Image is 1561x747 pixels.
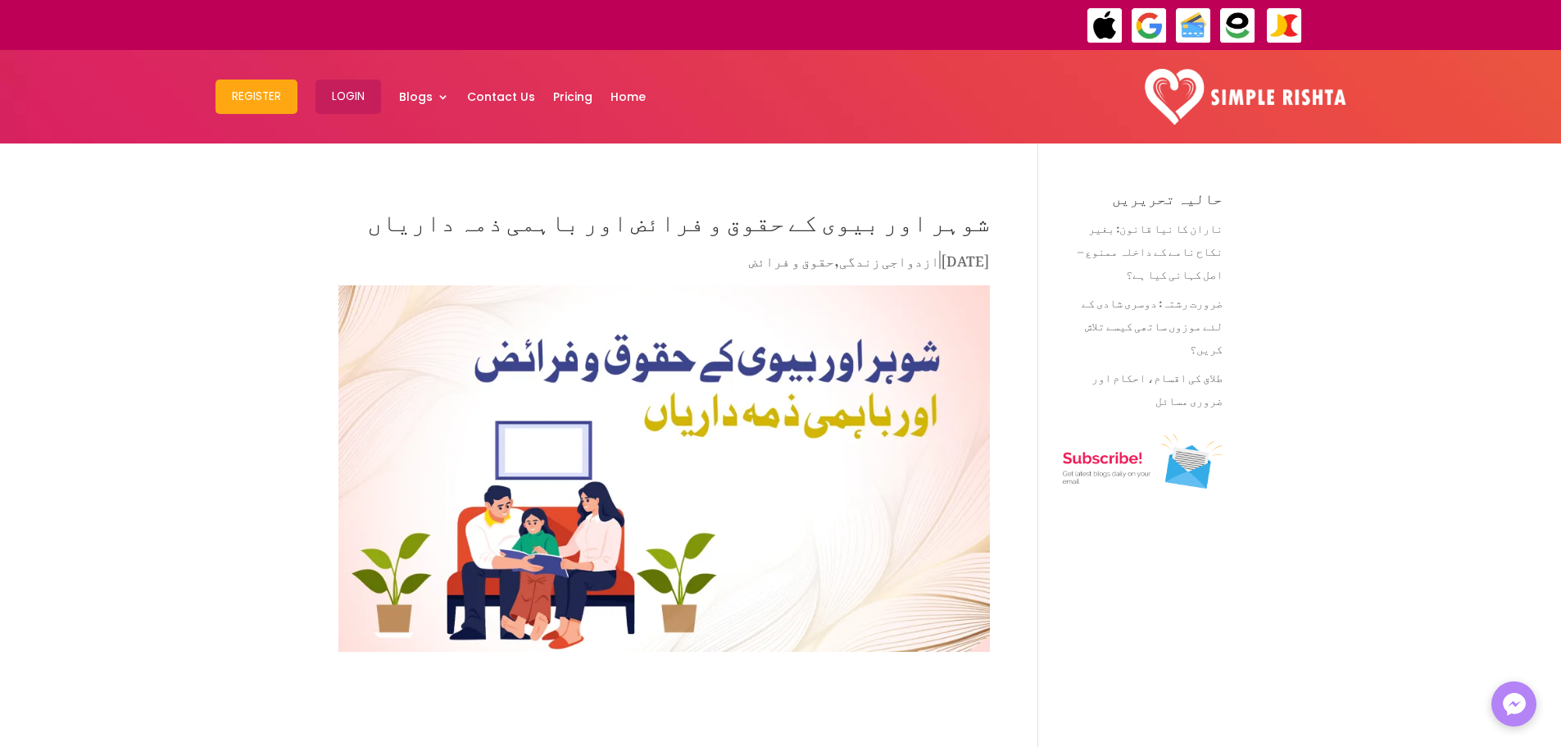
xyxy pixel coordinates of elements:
button: Login [315,80,381,114]
a: Register [216,54,297,139]
img: ApplePay-icon [1087,7,1123,44]
a: Contact Us [467,54,535,139]
a: ناران کا نیا قانون: بغیر نکاح نامے کے داخلہ ممنوع – اصل کہانی کیا ہے؟ [1078,211,1223,285]
img: Messenger [1498,688,1531,721]
span: [DATE] [941,240,990,275]
img: EasyPaisa-icon [1219,7,1256,44]
a: طلاق کی اقسام، احکام اور ضروری مسائل [1091,360,1223,412]
p: | , [338,248,990,280]
a: Blogs [399,54,449,139]
a: Pricing [553,54,592,139]
a: Home [610,54,646,139]
h4: حالیہ تحریریں [1063,191,1223,214]
img: GooglePay-icon [1131,7,1168,44]
a: Login [315,54,381,139]
a: ازدواجی زندگی [839,240,939,275]
img: Credit Cards [1175,7,1212,44]
button: Register [216,80,297,114]
a: حقوق و فرائض [749,240,834,275]
img: JazzCash-icon [1266,7,1303,44]
h1: شوہر اور بیوی کے حقوق و فرائض اور باہمی ذمہ داریاں [338,191,990,248]
a: ضرورت رشتہ: دوسری شادی کے لئے موزوں ساتھی کیسے تلاش کریں؟ [1082,285,1223,360]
